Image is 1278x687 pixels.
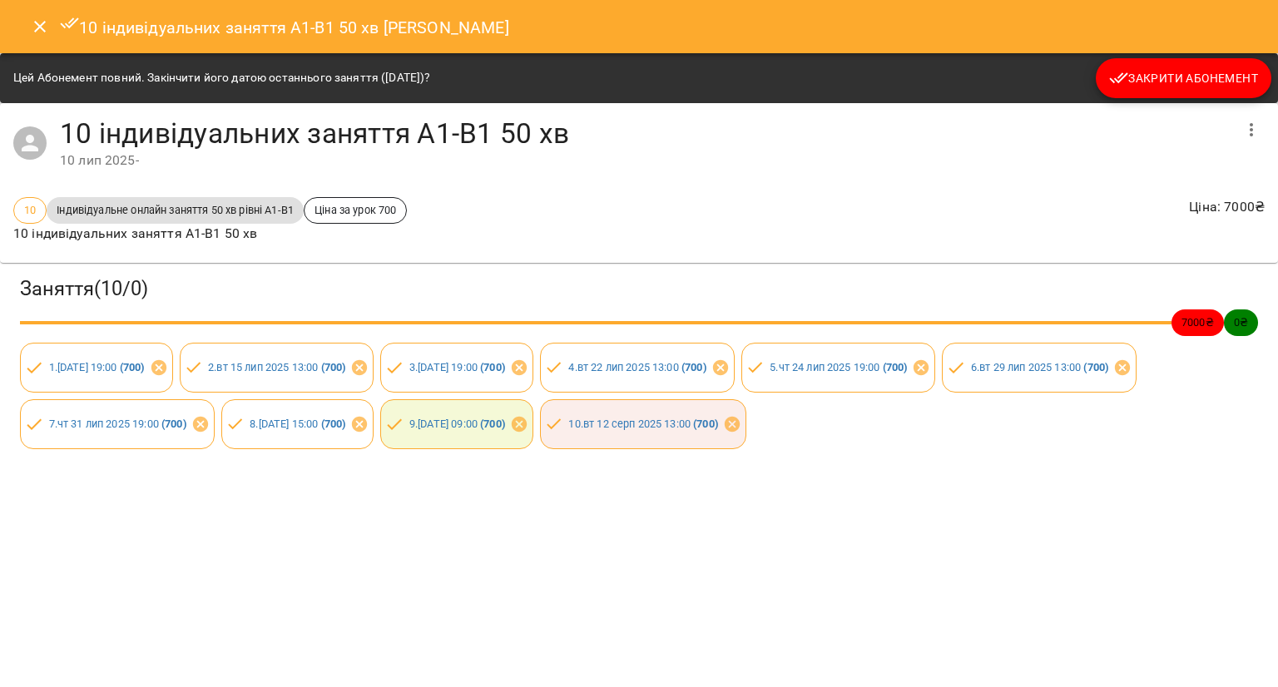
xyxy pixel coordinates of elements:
[681,361,706,373] b: ( 700 )
[221,399,374,449] div: 8.[DATE] 15:00 (700)
[409,418,505,430] a: 9.[DATE] 09:00 (700)
[971,361,1108,373] a: 6.вт 29 лип 2025 13:00 (700)
[380,343,533,393] div: 3.[DATE] 19:00 (700)
[305,202,406,218] span: Ціна за урок 700
[770,361,907,373] a: 5.чт 24 лип 2025 19:00 (700)
[540,343,735,393] div: 4.вт 22 лип 2025 13:00 (700)
[47,202,304,218] span: Індивідуальне онлайн заняття 50 хв рівні А1-В1
[161,418,186,430] b: ( 700 )
[741,343,936,393] div: 5.чт 24 лип 2025 19:00 (700)
[1189,197,1265,217] p: Ціна : 7000 ₴
[208,361,345,373] a: 2.вт 15 лип 2025 13:00 (700)
[20,276,1258,302] h3: Заняття ( 10 / 0 )
[49,418,186,430] a: 7.чт 31 лип 2025 19:00 (700)
[14,202,46,218] span: 10
[13,63,430,93] div: Цей Абонемент повний. Закінчити його датою останнього заняття ([DATE])?
[321,361,346,373] b: ( 700 )
[380,399,533,449] div: 9.[DATE] 09:00 (700)
[250,418,345,430] a: 8.[DATE] 15:00 (700)
[568,418,717,430] a: 10.вт 12 серп 2025 13:00 (700)
[1109,68,1258,88] span: Закрити Абонемент
[1171,314,1224,330] span: 7000 ₴
[20,7,60,47] button: Close
[13,224,407,244] p: 10 індивідуальних заняття А1-В1 50 хв
[120,361,145,373] b: ( 700 )
[49,361,145,373] a: 1.[DATE] 19:00 (700)
[540,399,746,449] div: 10.вт 12 серп 2025 13:00 (700)
[693,418,718,430] b: ( 700 )
[60,151,1231,171] div: 10 лип 2025 -
[883,361,908,373] b: ( 700 )
[480,418,505,430] b: ( 700 )
[409,361,505,373] a: 3.[DATE] 19:00 (700)
[480,361,505,373] b: ( 700 )
[942,343,1137,393] div: 6.вт 29 лип 2025 13:00 (700)
[321,418,346,430] b: ( 700 )
[1083,361,1108,373] b: ( 700 )
[20,343,173,393] div: 1.[DATE] 19:00 (700)
[180,343,374,393] div: 2.вт 15 лип 2025 13:00 (700)
[60,116,1231,151] h4: 10 індивідуальних заняття А1-В1 50 хв
[60,13,509,41] h6: 10 індивідуальних заняття А1-В1 50 хв [PERSON_NAME]
[1224,314,1258,330] span: 0 ₴
[1096,58,1271,98] button: Закрити Абонемент
[20,399,215,449] div: 7.чт 31 лип 2025 19:00 (700)
[568,361,706,373] a: 4.вт 22 лип 2025 13:00 (700)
